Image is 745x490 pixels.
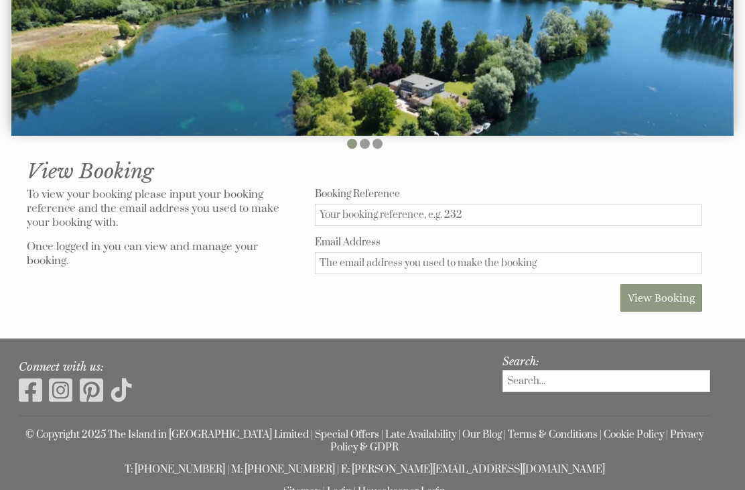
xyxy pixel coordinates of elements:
[385,428,456,441] a: Late Availability
[337,463,339,476] span: |
[620,284,702,312] button: View Booking
[666,428,668,441] span: |
[315,236,702,249] label: Email Address
[600,428,602,441] span: |
[27,188,299,230] p: To view your booking please input your booking reference and the email address you used to make y...
[604,428,664,441] a: Cookie Policy
[341,463,605,476] a: E: [PERSON_NAME][EMAIL_ADDRESS][DOMAIN_NAME]
[80,377,103,404] img: Pinterest
[508,428,598,441] a: Terms & Conditions
[628,292,695,304] span: View Booking
[311,428,313,441] span: |
[315,188,702,200] label: Booking Reference
[231,463,335,476] a: M: [PHONE_NUMBER]
[19,360,489,373] h3: Connect with us:
[27,240,299,268] p: Once logged in you can view and manage your booking.
[330,428,703,454] a: Privacy Policy & GDPR
[381,428,383,441] span: |
[315,428,379,441] a: Special Offers
[458,428,460,441] span: |
[315,252,702,274] input: The email address you used to make the booking
[19,377,42,404] img: Facebook
[462,428,502,441] a: Our Blog
[502,355,710,368] h3: Search:
[315,204,702,226] input: Your booking reference, e.g. 232
[502,370,710,392] input: Search...
[504,428,506,441] span: |
[27,159,702,184] h1: View Booking
[49,377,72,404] img: Instagram
[227,463,229,476] span: |
[25,428,309,441] a: © Copyright 2025 The Island in [GEOGRAPHIC_DATA] Limited
[110,377,133,404] img: Tiktok
[125,463,225,476] a: T: [PHONE_NUMBER]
